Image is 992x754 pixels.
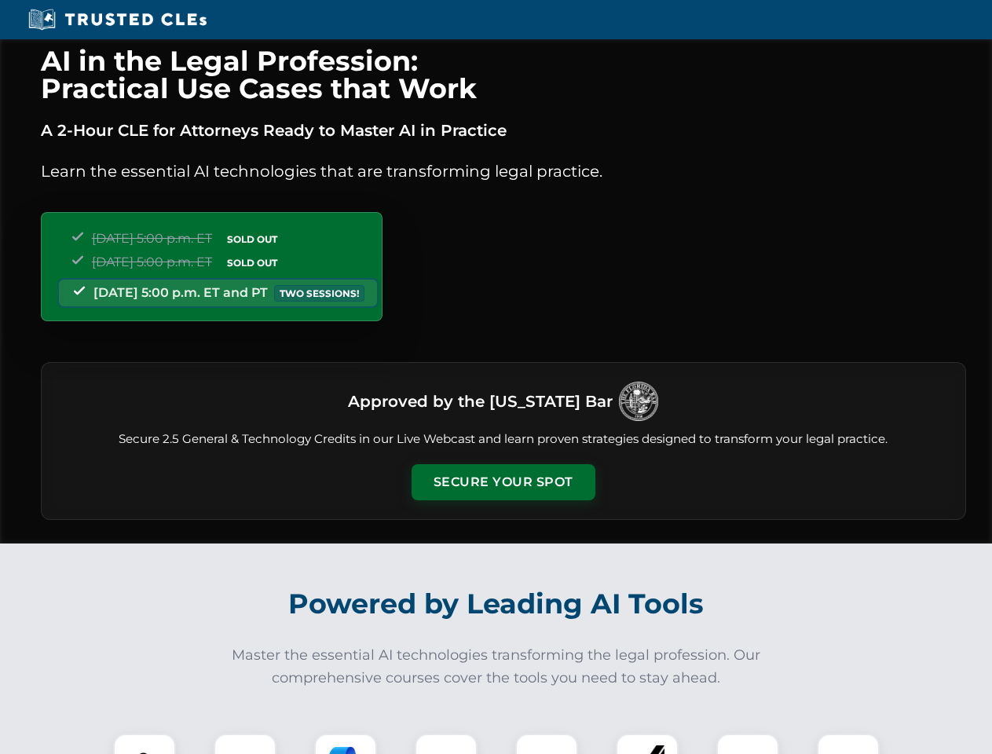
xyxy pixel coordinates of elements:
h3: Approved by the [US_STATE] Bar [348,387,613,415]
h2: Powered by Leading AI Tools [61,576,932,631]
p: Master the essential AI technologies transforming the legal profession. Our comprehensive courses... [221,644,771,690]
h1: AI in the Legal Profession: Practical Use Cases that Work [41,47,966,102]
p: Secure 2.5 General & Technology Credits in our Live Webcast and learn proven strategies designed ... [60,430,946,448]
img: Trusted CLEs [24,8,211,31]
p: A 2-Hour CLE for Attorneys Ready to Master AI in Practice [41,118,966,143]
span: SOLD OUT [221,231,283,247]
span: [DATE] 5:00 p.m. ET [92,231,212,246]
p: Learn the essential AI technologies that are transforming legal practice. [41,159,966,184]
span: SOLD OUT [221,254,283,271]
button: Secure Your Spot [412,464,595,500]
span: [DATE] 5:00 p.m. ET [92,254,212,269]
img: Logo [619,382,658,421]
